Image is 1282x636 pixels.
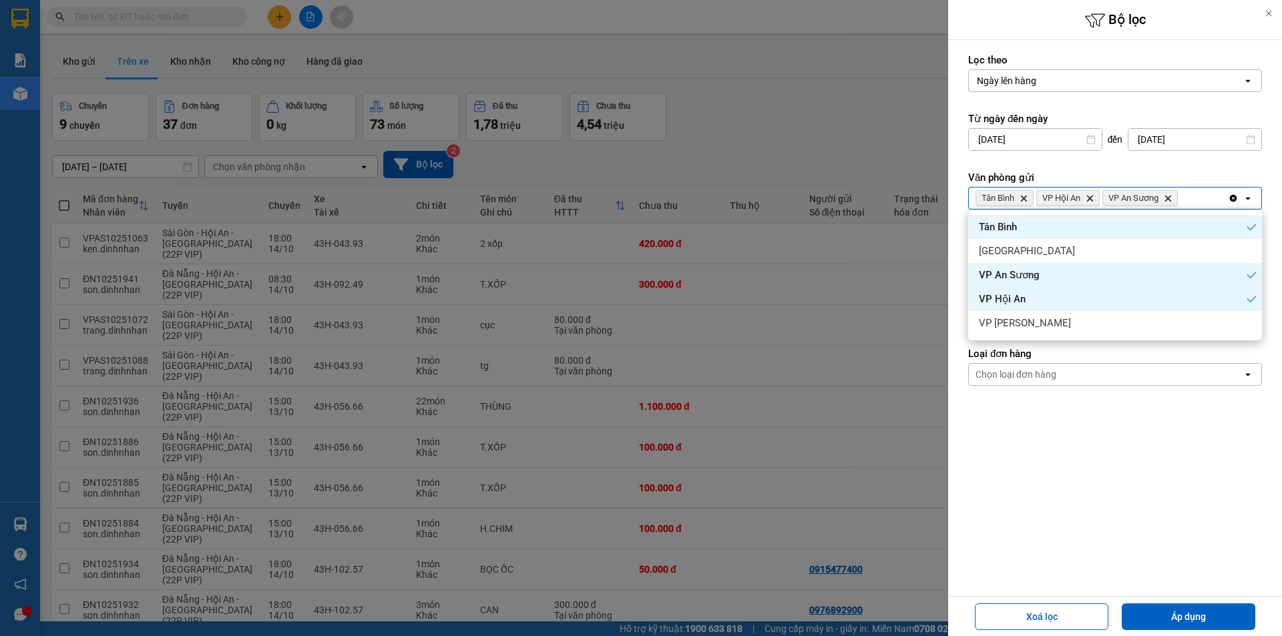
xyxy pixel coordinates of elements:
[1164,194,1172,202] svg: Delete
[948,10,1282,31] h6: Bộ lọc
[982,193,1014,204] span: Tân Bình
[979,292,1026,306] span: VP Hội An
[977,74,1036,87] div: Ngày lên hàng
[1243,75,1253,86] svg: open
[1108,133,1123,146] span: đến
[968,112,1262,125] label: Từ ngày đến ngày
[969,129,1102,150] input: Select a date.
[1228,193,1239,204] svg: Clear all
[968,210,1262,340] ul: Menu
[968,53,1262,67] label: Lọc theo
[976,368,1056,381] div: Chọn loại đơn hàng
[979,244,1075,258] span: [GEOGRAPHIC_DATA]
[968,347,1262,360] label: Loại đơn hàng
[1181,192,1182,205] input: Selected Tân Bình, VP Hội An, VP An Sương.
[975,603,1108,630] button: Xoá lọc
[1128,129,1261,150] input: Select a date.
[1086,194,1094,202] svg: Delete
[1243,369,1253,380] svg: open
[979,268,1040,282] span: VP An Sương
[1122,603,1255,630] button: Áp dụng
[1042,193,1080,204] span: VP Hội An
[1036,190,1100,206] span: VP Hội An, close by backspace
[1020,194,1028,202] svg: Delete
[1038,74,1039,87] input: Selected Ngày lên hàng.
[976,190,1034,206] span: Tân Bình, close by backspace
[979,220,1017,234] span: Tân Bình
[1102,190,1178,206] span: VP An Sương, close by backspace
[1108,193,1158,204] span: VP An Sương
[1243,193,1253,204] svg: open
[968,171,1262,184] label: Văn phòng gửi
[979,316,1071,330] span: VP [PERSON_NAME]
